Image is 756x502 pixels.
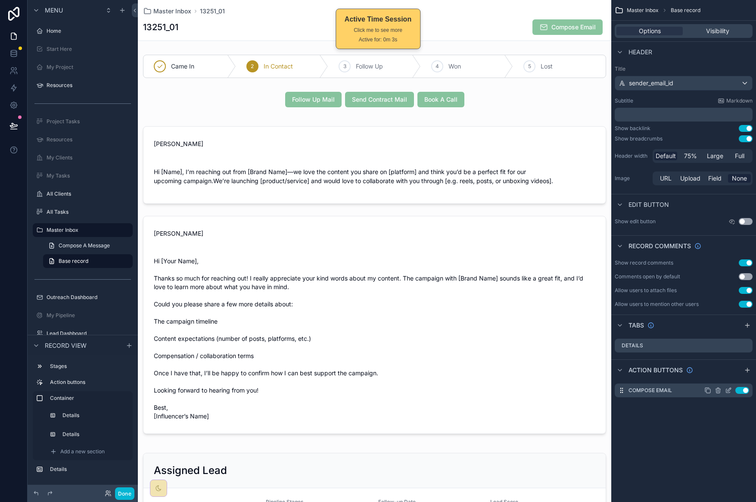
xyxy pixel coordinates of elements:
div: Show breadcrumbs [615,135,663,142]
label: My Tasks [47,172,131,179]
a: Base record [43,254,133,268]
label: My Clients [47,154,131,161]
label: Resources [47,136,131,143]
a: All Tasks [33,205,133,219]
span: Full [735,152,744,160]
a: Master Inbox [143,7,191,16]
a: Project Tasks [33,115,133,128]
div: Show backlink [615,125,650,132]
a: My Project [33,60,133,74]
span: Action buttons [628,366,683,374]
label: Compose Email [628,387,672,394]
div: Comments open by default [615,273,680,280]
label: Details [62,431,128,438]
a: My Pipeline [33,309,133,322]
a: Outreach Dashboard [33,290,133,304]
span: None [732,174,747,183]
a: 13251_01 [200,7,225,16]
a: All Clients [33,187,133,201]
label: Container [50,395,129,402]
span: Options [639,27,661,35]
span: Base record [671,7,700,14]
label: Action buttons [50,379,129,386]
span: Header [628,48,652,56]
button: sender_email_id [615,76,753,90]
a: Resources [33,78,133,92]
label: Stages [50,363,129,370]
label: Lead Dashboard [47,330,131,337]
label: Outreach Dashboard [47,294,131,301]
span: Master Inbox [627,7,659,14]
div: Click me to see more [345,26,411,34]
span: Field [708,174,722,183]
span: Visibility [706,27,729,35]
span: Tabs [628,321,644,330]
div: Allow users to attach files [615,287,677,294]
span: URL [660,174,672,183]
a: Markdown [718,97,753,104]
label: Subtitle [615,97,633,104]
span: Edit button [628,200,669,209]
button: Done [115,487,134,500]
a: Resources [33,133,133,147]
div: scrollable content [615,108,753,122]
label: Show edit button [615,218,656,225]
div: Allow users to mention other users [615,301,699,308]
label: Title [615,65,753,72]
span: Upload [680,174,700,183]
div: Active for: 0m 3s [345,36,411,44]
span: Record comments [628,242,691,250]
div: Show record comments [615,259,673,266]
label: Details [622,342,643,349]
a: My Clients [33,151,133,165]
span: Menu [45,6,63,15]
label: All Clients [47,190,131,197]
span: Compose A Message [59,242,110,249]
label: Image [615,175,649,182]
label: Start Here [47,46,131,53]
label: Master Inbox [47,227,128,234]
label: All Tasks [47,209,131,215]
div: Active Time Session [345,14,411,25]
label: My Project [47,64,131,71]
span: Add a new section [60,448,105,455]
span: Large [707,152,723,160]
label: Resources [47,82,131,89]
div: scrollable content [28,355,138,485]
label: My Pipeline [47,312,131,319]
label: Details [50,466,129,473]
a: Start Here [33,42,133,56]
label: Home [47,28,131,34]
a: Compose A Message [43,239,133,253]
span: Markdown [726,97,753,104]
span: Base record [59,258,88,265]
span: sender_email_id [629,79,673,87]
a: Lead Dashboard [33,327,133,340]
a: Home [33,24,133,38]
label: Project Tasks [47,118,131,125]
h1: 13251_01 [143,21,178,33]
span: Default [656,152,676,160]
label: Header width [615,153,649,159]
a: My Tasks [33,169,133,183]
span: Record view [45,341,87,350]
label: Details [62,412,128,419]
a: Master Inbox [33,223,133,237]
span: 75% [684,152,697,160]
span: Master Inbox [153,7,191,16]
